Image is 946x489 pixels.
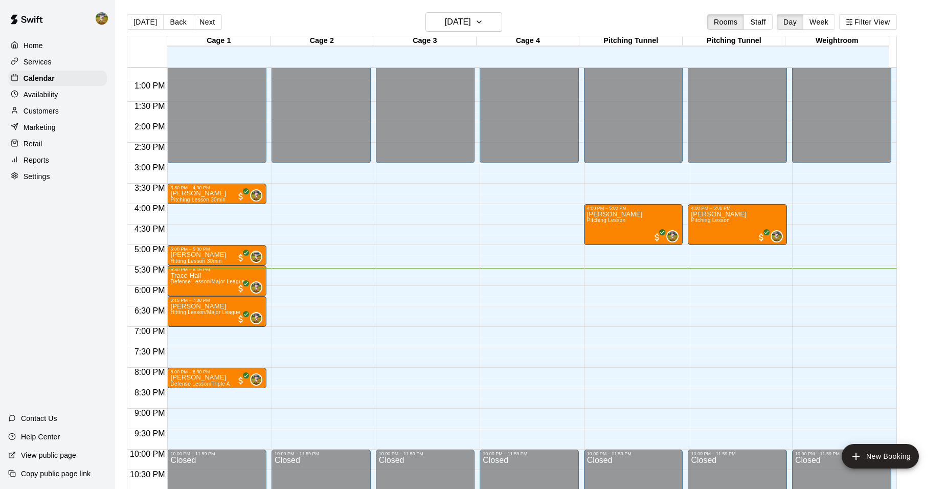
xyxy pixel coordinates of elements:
[132,327,168,336] span: 7:00 PM
[21,432,60,442] p: Help Center
[21,413,57,424] p: Contact Us
[170,185,263,190] div: 3:30 PM – 4:00 PM
[584,204,683,245] div: 4:00 PM – 5:00 PM: Pitching Lesson
[683,36,786,46] div: Pitching Tunnel
[132,429,168,438] span: 9:30 PM
[24,40,43,51] p: Home
[132,204,168,213] span: 4:00 PM
[8,136,107,151] a: Retail
[666,230,679,242] div: Jhonny Montoya
[24,57,52,67] p: Services
[236,191,246,202] span: All customers have paid
[24,171,50,182] p: Settings
[132,102,168,110] span: 1:30 PM
[8,152,107,168] a: Reports
[250,312,262,324] div: Jhonny Montoya
[8,103,107,119] a: Customers
[24,90,58,100] p: Availability
[170,197,226,203] span: Pitching Lesson 30min
[132,122,168,131] span: 2:00 PM
[132,388,168,397] span: 8:30 PM
[170,247,263,252] div: 5:00 PM – 5:30 PM
[127,14,164,30] button: [DATE]
[8,38,107,53] div: Home
[170,258,221,264] span: Hitting Lesson 30min
[236,283,246,294] span: All customers have paid
[772,231,782,241] img: Jhonny Montoya
[163,14,193,30] button: Back
[170,267,263,272] div: 5:30 PM – 6:15 PM
[24,106,59,116] p: Customers
[251,190,261,201] img: Jhonny Montoya
[691,217,730,223] span: Pitching Lesson
[167,184,266,204] div: 3:30 PM – 4:00 PM: Samuel Smith
[785,36,889,46] div: Weightroom
[167,265,266,296] div: 5:30 PM – 6:15 PM: Trace Hall
[8,71,107,86] a: Calendar
[167,368,266,388] div: 8:00 PM – 8:30 PM: Defense Lesson/Triple A
[744,14,773,30] button: Staff
[477,36,580,46] div: Cage 4
[170,309,240,315] span: Hitting Lesson/Major League
[707,14,744,30] button: Rooms
[8,120,107,135] a: Marketing
[254,281,262,294] span: Jhonny Montoya
[132,286,168,295] span: 6:00 PM
[251,282,261,293] img: Jhonny Montoya
[96,12,108,25] img: Jhonny Montoya
[777,14,803,30] button: Day
[24,139,42,149] p: Retail
[8,169,107,184] a: Settings
[24,73,55,83] p: Calendar
[127,470,167,479] span: 10:30 PM
[167,296,266,327] div: 6:15 PM – 7:00 PM: Hitting Lesson/Major League
[236,253,246,263] span: All customers have paid
[132,143,168,151] span: 2:30 PM
[275,451,368,456] div: 10:00 PM – 11:59 PM
[132,184,168,192] span: 3:30 PM
[670,230,679,242] span: Jhonny Montoya
[254,312,262,324] span: Jhonny Montoya
[170,279,244,284] span: Defense Lesson/Major League
[771,230,783,242] div: Jhonny Montoya
[167,36,271,46] div: Cage 1
[236,314,246,324] span: All customers have paid
[8,87,107,102] a: Availability
[236,375,246,386] span: All customers have paid
[250,251,262,263] div: Jhonny Montoya
[795,451,888,456] div: 10:00 PM – 11:59 PM
[170,369,263,374] div: 8:00 PM – 8:30 PM
[193,14,221,30] button: Next
[579,36,683,46] div: Pitching Tunnel
[21,469,91,479] p: Copy public page link
[803,14,835,30] button: Week
[483,451,576,456] div: 10:00 PM – 11:59 PM
[691,206,784,211] div: 4:00 PM – 5:00 PM
[132,225,168,233] span: 4:30 PM
[254,373,262,386] span: Jhonny Montoya
[170,381,230,387] span: Defense Lesson/Triple A
[379,451,472,456] div: 10:00 PM – 11:59 PM
[250,373,262,386] div: Jhonny Montoya
[251,374,261,385] img: Jhonny Montoya
[667,231,678,241] img: Jhonny Montoya
[587,451,680,456] div: 10:00 PM – 11:59 PM
[587,217,626,223] span: Pitching Lesson
[254,189,262,202] span: Jhonny Montoya
[775,230,783,242] span: Jhonny Montoya
[24,155,49,165] p: Reports
[756,232,767,242] span: All customers have paid
[652,232,662,242] span: All customers have paid
[8,54,107,70] a: Services
[132,368,168,376] span: 8:00 PM
[170,451,263,456] div: 10:00 PM – 11:59 PM
[373,36,477,46] div: Cage 3
[445,15,471,29] h6: [DATE]
[251,252,261,262] img: Jhonny Montoya
[24,122,56,132] p: Marketing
